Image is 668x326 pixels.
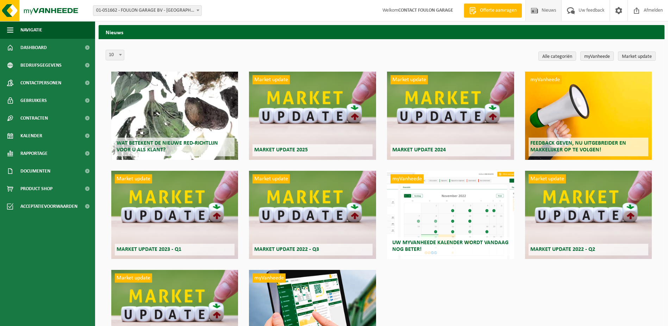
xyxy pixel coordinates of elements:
span: Market update [252,174,290,183]
span: Market update 2025 [254,147,308,153]
iframe: chat widget [4,310,118,326]
span: Dashboard [20,39,47,56]
span: Acceptatievoorwaarden [20,198,77,215]
a: Wat betekent de nieuwe RED-richtlijn voor u als klant? [111,72,238,160]
span: myVanheede [252,273,286,283]
a: Market update [618,52,656,61]
a: Market update Market update 2022 - Q3 [249,171,376,259]
span: myVanheede [529,75,562,84]
span: Rapportage [20,145,48,162]
span: Kalender [20,127,42,145]
span: 01-051662 - FOULON GARAGE BV - ROESELARE [93,6,201,16]
span: Bedrijfsgegevens [20,56,62,74]
span: 10 [106,50,124,60]
span: Gebruikers [20,92,47,109]
span: Contactpersonen [20,74,61,92]
span: Market update [115,174,152,183]
span: Market update 2023 - Q1 [117,247,181,252]
span: Market update 2024 [392,147,446,153]
a: Market update Market update 2025 [249,72,376,160]
span: Market update 2022 - Q2 [530,247,595,252]
a: Market update Market update 2023 - Q1 [111,171,238,259]
span: Contracten [20,109,48,127]
span: Feedback geven, nu uitgebreider en makkelijker op te volgen! [530,140,626,153]
h2: Nieuws [99,25,664,39]
span: Uw myVanheede kalender wordt vandaag nog beter! [392,240,508,252]
span: Wat betekent de nieuwe RED-richtlijn voor u als klant? [117,140,218,153]
span: Market update [529,174,566,183]
span: Market update [252,75,290,84]
span: Documenten [20,162,50,180]
a: Market update Market update 2022 - Q2 [525,171,652,259]
span: Market update [115,273,152,283]
span: Market update [391,75,428,84]
a: myVanheede Feedback geven, nu uitgebreider en makkelijker op te volgen! [525,72,652,160]
a: myVanheede Uw myVanheede kalender wordt vandaag nog beter! [387,171,514,259]
span: Offerte aanvragen [478,7,518,14]
span: Product Shop [20,180,52,198]
a: Alle categoriën [538,52,576,61]
span: Market update 2022 - Q3 [254,247,319,252]
span: Navigatie [20,21,42,39]
strong: CONTACT FOULON GARAGE [398,8,453,13]
span: 01-051662 - FOULON GARAGE BV - ROESELARE [93,5,202,16]
a: Market update Market update 2024 [387,72,514,160]
a: Offerte aanvragen [464,4,522,18]
span: myVanheede [391,174,424,183]
a: myVanheede [580,52,614,61]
